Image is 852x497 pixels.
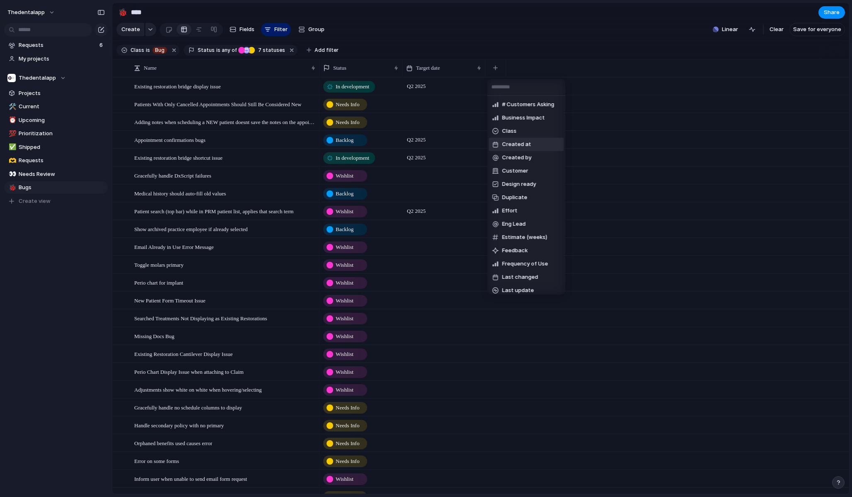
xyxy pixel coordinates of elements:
span: Effort [502,207,518,215]
span: Class [502,127,517,135]
span: Design ready [502,180,536,188]
span: Business Impact [502,114,545,122]
span: Eng Lead [502,220,526,228]
span: # Customers Asking [502,100,554,109]
span: Created by [502,153,532,162]
span: Last update [502,286,534,295]
span: Frequency of Use [502,260,548,268]
span: Customer [502,167,528,175]
span: Estimate (weeks) [502,233,547,241]
span: Feedback [502,246,528,255]
span: Created at [502,140,531,149]
span: Duplicate [502,193,528,202]
span: Last changed [502,273,538,281]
